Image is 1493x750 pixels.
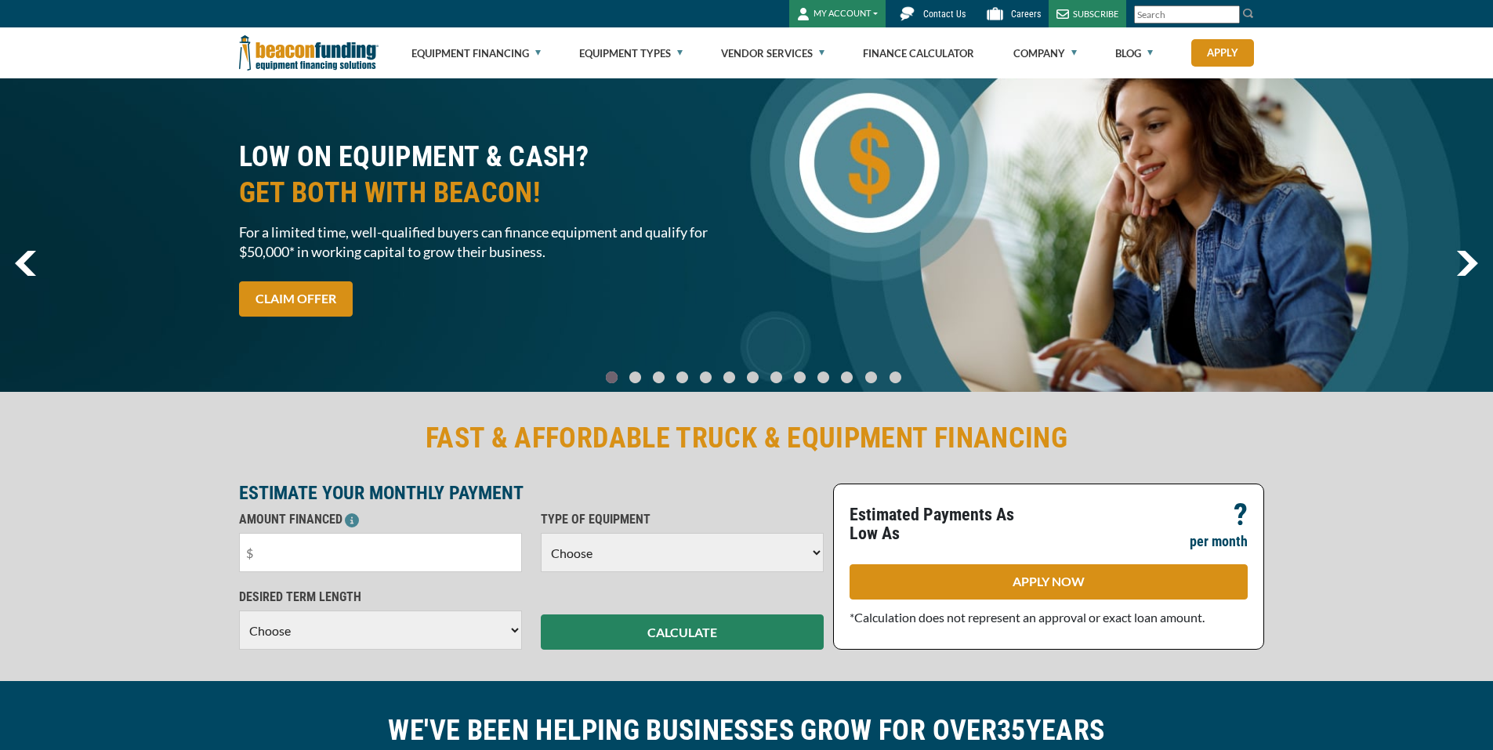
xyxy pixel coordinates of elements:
[411,28,541,78] a: Equipment Financing
[239,281,353,317] a: CLAIM OFFER
[1134,5,1240,24] input: Search
[743,371,762,384] a: Go To Slide 6
[790,371,809,384] a: Go To Slide 8
[239,588,522,607] p: DESIRED TERM LENGTH
[239,223,737,262] span: For a limited time, well-qualified buyers can finance equipment and qualify for $50,000* in worki...
[1190,532,1248,551] p: per month
[239,533,522,572] input: $
[1456,251,1478,276] a: next
[861,371,881,384] a: Go To Slide 11
[649,371,668,384] a: Go To Slide 2
[15,251,36,276] a: previous
[1013,28,1077,78] a: Company
[766,371,785,384] a: Go To Slide 7
[850,505,1039,543] p: Estimated Payments As Low As
[239,510,522,529] p: AMOUNT FINANCED
[814,371,832,384] a: Go To Slide 9
[1456,251,1478,276] img: Right Navigator
[239,484,824,502] p: ESTIMATE YOUR MONTHLY PAYMENT
[672,371,691,384] a: Go To Slide 3
[1011,9,1041,20] span: Careers
[239,175,737,211] span: GET BOTH WITH BEACON!
[541,614,824,650] button: CALCULATE
[886,371,905,384] a: Go To Slide 12
[1234,505,1248,524] p: ?
[923,9,966,20] span: Contact Us
[863,28,974,78] a: Finance Calculator
[997,714,1026,747] span: 35
[541,510,824,529] p: TYPE OF EQUIPMENT
[579,28,683,78] a: Equipment Types
[696,371,715,384] a: Go To Slide 4
[1242,7,1255,20] img: Search
[239,139,737,211] h2: LOW ON EQUIPMENT & CASH?
[239,420,1255,456] h2: FAST & AFFORDABLE TRUCK & EQUIPMENT FINANCING
[850,564,1248,600] a: APPLY NOW
[1223,9,1236,21] a: Clear search text
[837,371,857,384] a: Go To Slide 10
[850,610,1205,625] span: *Calculation does not represent an approval or exact loan amount.
[239,27,379,78] img: Beacon Funding Corporation logo
[602,371,621,384] a: Go To Slide 0
[1191,39,1254,67] a: Apply
[719,371,738,384] a: Go To Slide 5
[15,251,36,276] img: Left Navigator
[721,28,824,78] a: Vendor Services
[239,712,1255,748] h2: WE'VE BEEN HELPING BUSINESSES GROW FOR OVER YEARS
[625,371,644,384] a: Go To Slide 1
[1115,28,1153,78] a: Blog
